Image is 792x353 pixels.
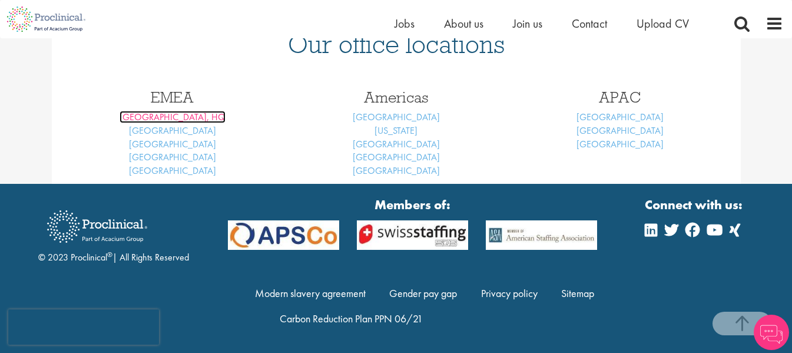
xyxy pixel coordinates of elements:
[754,315,789,350] img: Chatbot
[481,286,538,300] a: Privacy policy
[8,309,159,345] iframe: reCAPTCHA
[293,90,499,105] h3: Americas
[38,202,156,251] img: Proclinical Recruitment
[255,286,366,300] a: Modern slavery agreement
[69,90,276,105] h3: EMEA
[375,124,417,137] a: [US_STATE]
[280,312,423,325] a: Carbon Reduction Plan PPN 06/21
[129,151,216,163] a: [GEOGRAPHIC_DATA]
[637,16,689,31] a: Upload CV
[576,111,664,123] a: [GEOGRAPHIC_DATA]
[576,138,664,150] a: [GEOGRAPHIC_DATA]
[477,220,606,250] img: APSCo
[353,138,440,150] a: [GEOGRAPHIC_DATA]
[120,111,226,123] a: [GEOGRAPHIC_DATA], HQ
[129,164,216,177] a: [GEOGRAPHIC_DATA]
[129,124,216,137] a: [GEOGRAPHIC_DATA]
[444,16,483,31] a: About us
[348,220,477,250] img: APSCo
[219,220,348,250] img: APSCo
[576,124,664,137] a: [GEOGRAPHIC_DATA]
[389,286,457,300] a: Gender pay gap
[353,164,440,177] a: [GEOGRAPHIC_DATA]
[353,151,440,163] a: [GEOGRAPHIC_DATA]
[353,111,440,123] a: [GEOGRAPHIC_DATA]
[107,250,112,259] sup: ®
[69,31,723,57] h1: Our office locations
[572,16,607,31] a: Contact
[129,138,216,150] a: [GEOGRAPHIC_DATA]
[395,16,415,31] a: Jobs
[561,286,594,300] a: Sitemap
[513,16,542,31] a: Join us
[645,196,745,214] strong: Connect with us:
[38,202,189,265] div: © 2023 Proclinical | All Rights Reserved
[517,90,723,105] h3: APAC
[228,196,598,214] strong: Members of:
